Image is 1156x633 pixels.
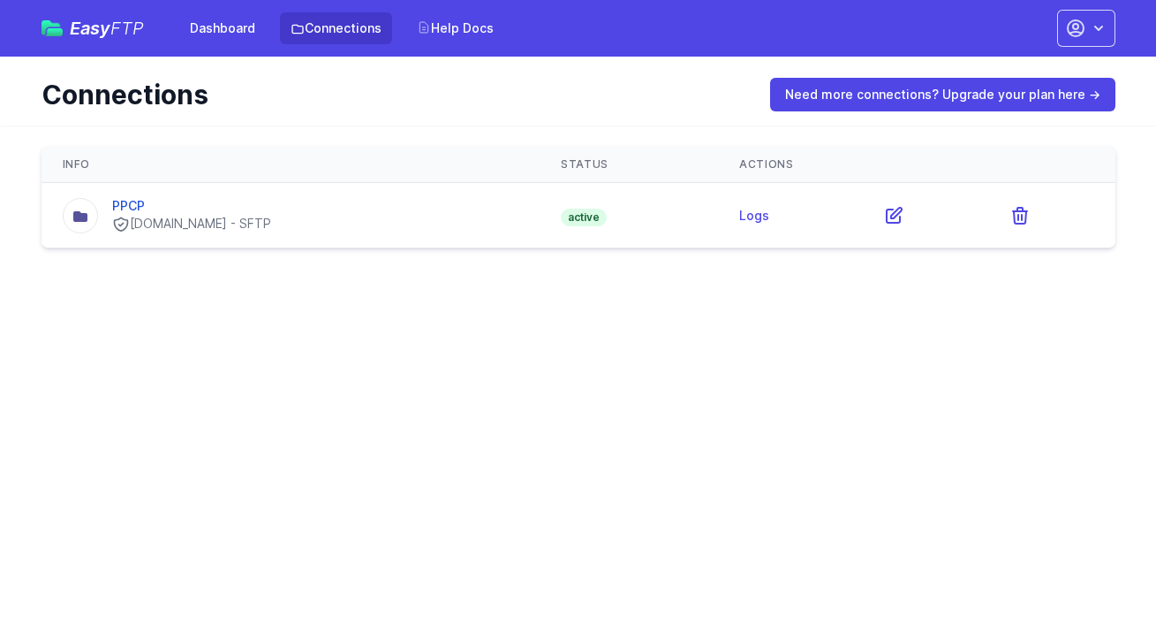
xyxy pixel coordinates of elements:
a: Logs [739,208,769,223]
th: Actions [718,147,1114,183]
a: Connections [280,12,392,44]
a: Help Docs [406,12,504,44]
th: Status [540,147,718,183]
a: Need more connections? Upgrade your plan here → [770,78,1115,111]
span: FTP [110,18,144,39]
a: Dashboard [179,12,266,44]
h1: Connections [42,79,745,111]
img: easyftp_logo.png [42,20,63,36]
a: PPCP [112,198,145,213]
span: Easy [70,19,144,37]
span: active [561,209,607,226]
div: [DOMAIN_NAME] - SFTP [112,215,271,233]
th: Info [42,147,540,183]
a: EasyFTP [42,19,144,37]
